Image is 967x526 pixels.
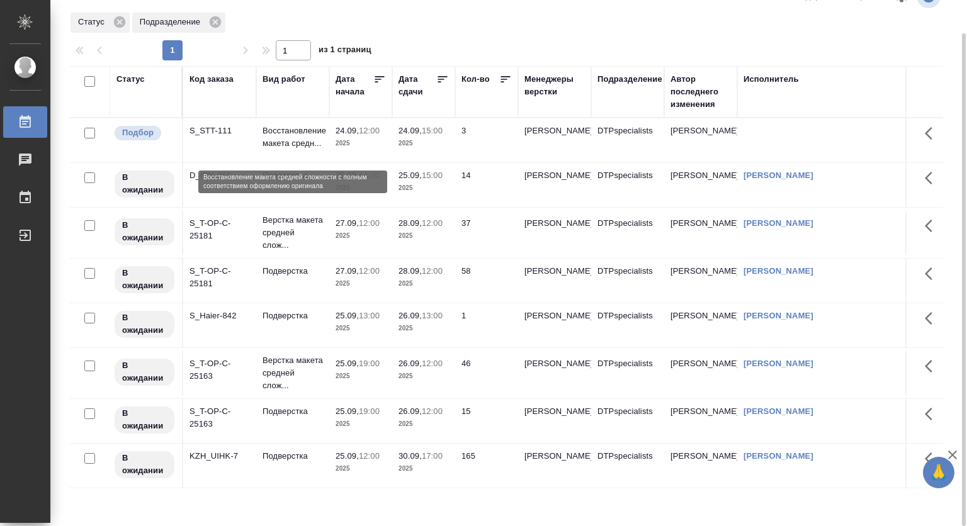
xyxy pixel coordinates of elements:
[113,125,176,142] div: Можно подбирать исполнителей
[189,169,250,182] div: D_IPN-269
[359,359,380,368] p: 19:00
[140,16,205,28] p: Подразделение
[336,230,386,242] p: 2025
[455,351,518,395] td: 46
[422,451,443,461] p: 17:00
[591,351,664,395] td: DTPspecialists
[670,73,731,111] div: Автор последнего изменения
[455,399,518,443] td: 15
[461,73,490,86] div: Кол-во
[744,171,813,180] a: [PERSON_NAME]
[113,265,176,294] div: Исполнитель назначен, приступать к работе пока рано
[422,218,443,228] p: 12:00
[189,217,250,242] div: S_T-OP-C-25181
[113,310,176,339] div: Исполнитель назначен, приступать к работе пока рано
[455,163,518,207] td: 14
[664,118,737,162] td: [PERSON_NAME]
[923,457,954,488] button: 🙏
[422,359,443,368] p: 12:00
[917,259,947,289] button: Здесь прячутся важные кнопки
[591,118,664,162] td: DTPspecialists
[399,359,422,368] p: 26.09,
[336,370,386,383] p: 2025
[189,125,250,137] div: S_STT-111
[399,171,422,180] p: 25.09,
[455,118,518,162] td: 3
[399,451,422,461] p: 30.09,
[399,406,422,416] p: 26.09,
[664,399,737,443] td: [PERSON_NAME]
[263,450,323,462] p: Подверстка
[422,406,443,416] p: 12:00
[263,73,305,86] div: Вид работ
[336,182,386,194] p: 2025
[359,406,380,416] p: 19:00
[113,450,176,479] div: Исполнитель назначен, приступать к работе пока рано
[664,303,737,347] td: [PERSON_NAME]
[664,259,737,303] td: [PERSON_NAME]
[336,406,359,416] p: 25.09,
[422,126,443,135] p: 15:00
[359,451,380,461] p: 12:00
[336,73,373,98] div: Дата начала
[336,462,386,475] p: 2025
[189,73,234,86] div: Код заказа
[744,218,813,228] a: [PERSON_NAME]
[455,211,518,255] td: 37
[917,211,947,241] button: Здесь прячутся важные кнопки
[122,407,167,432] p: В ожидании
[422,266,443,276] p: 12:00
[524,169,585,182] p: [PERSON_NAME]
[263,354,323,392] p: Верстка макета средней слож...
[591,303,664,347] td: DTPspecialists
[664,444,737,488] td: [PERSON_NAME]
[399,322,449,335] p: 2025
[664,211,737,255] td: [PERSON_NAME]
[399,218,422,228] p: 28.09,
[399,266,422,276] p: 28.09,
[399,418,449,430] p: 2025
[116,73,145,86] div: Статус
[524,125,585,137] p: [PERSON_NAME]
[917,399,947,429] button: Здесь прячутся важные кнопки
[336,218,359,228] p: 27.09,
[122,126,154,139] p: Подбор
[591,444,664,488] td: DTPspecialists
[122,219,167,244] p: В ожидании
[263,310,323,322] p: Подверстка
[113,405,176,435] div: Исполнитель назначен, приступать к работе пока рано
[359,311,380,320] p: 13:00
[336,171,359,180] p: 25.09,
[263,214,323,252] p: Верстка макета средней слож...
[917,351,947,381] button: Здесь прячутся важные кнопки
[359,171,380,180] p: 14:00
[399,126,422,135] p: 24.09,
[122,359,167,384] p: В ожидании
[399,462,449,475] p: 2025
[113,169,176,199] div: Исполнитель назначен, приступать к работе пока рано
[122,171,167,196] p: В ожидании
[928,459,949,486] span: 🙏
[336,359,359,368] p: 25.09,
[399,370,449,383] p: 2025
[336,137,386,150] p: 2025
[455,444,518,488] td: 165
[744,359,813,368] a: [PERSON_NAME]
[336,126,359,135] p: 24.09,
[917,303,947,333] button: Здесь прячутся важные кнопки
[263,125,323,150] p: Восстановление макета средн...
[744,266,813,276] a: [PERSON_NAME]
[359,266,380,276] p: 12:00
[591,259,664,303] td: DTPspecialists
[189,265,250,290] div: S_T-OP-C-25181
[524,265,585,277] p: [PERSON_NAME]
[399,277,449,290] p: 2025
[122,452,167,477] p: В ожидании
[664,351,737,395] td: [PERSON_NAME]
[664,163,737,207] td: [PERSON_NAME]
[336,311,359,320] p: 25.09,
[122,311,167,337] p: В ожидании
[591,163,664,207] td: DTPspecialists
[336,266,359,276] p: 27.09,
[591,399,664,443] td: DTPspecialists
